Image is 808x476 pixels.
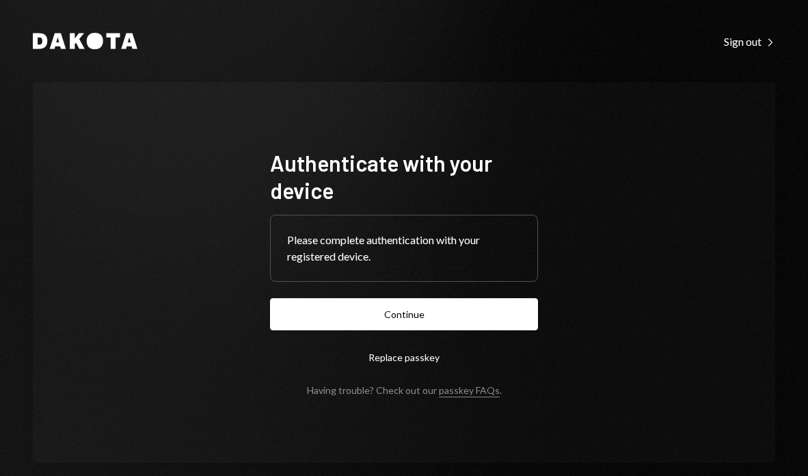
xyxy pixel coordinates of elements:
[307,384,502,396] div: Having trouble? Check out our .
[270,341,538,373] button: Replace passkey
[439,384,500,397] a: passkey FAQs
[724,35,775,49] div: Sign out
[270,298,538,330] button: Continue
[287,232,521,265] div: Please complete authentication with your registered device.
[724,34,775,49] a: Sign out
[270,149,538,204] h1: Authenticate with your device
